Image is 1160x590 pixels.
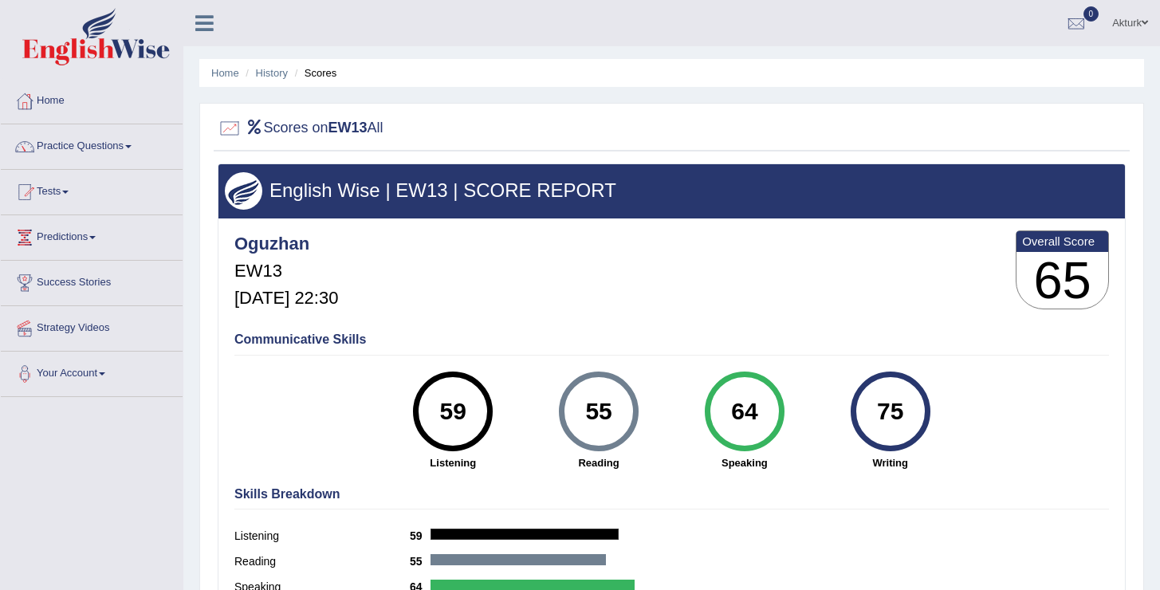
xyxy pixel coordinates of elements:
[225,172,262,210] img: wings.png
[1,79,183,119] a: Home
[225,180,1119,201] h3: English Wise | EW13 | SCORE REPORT
[328,120,368,136] b: EW13
[534,455,664,470] strong: Reading
[1,124,183,164] a: Practice Questions
[1,170,183,210] a: Tests
[715,378,773,445] div: 64
[256,67,288,79] a: History
[234,553,410,570] label: Reading
[234,332,1109,347] h4: Communicative Skills
[234,289,338,308] h5: [DATE] 22:30
[410,555,431,568] b: 55
[1,261,183,301] a: Success Stories
[211,67,239,79] a: Home
[218,116,383,140] h2: Scores on All
[679,455,809,470] strong: Speaking
[1,352,183,391] a: Your Account
[1,306,183,346] a: Strategy Videos
[1022,234,1103,248] b: Overall Score
[234,528,410,545] label: Listening
[424,378,482,445] div: 59
[388,455,518,470] strong: Listening
[825,455,955,470] strong: Writing
[234,234,338,254] h4: Oguzhan
[234,262,338,281] h5: EW13
[410,529,431,542] b: 59
[569,378,627,445] div: 55
[1083,6,1099,22] span: 0
[1016,252,1108,309] h3: 65
[234,487,1109,501] h4: Skills Breakdown
[861,378,919,445] div: 75
[1,215,183,255] a: Predictions
[291,65,337,81] li: Scores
